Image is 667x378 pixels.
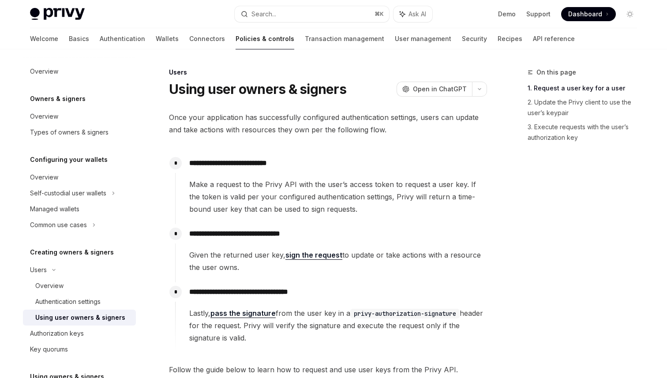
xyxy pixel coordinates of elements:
a: 1. Request a user key for a user [528,81,644,95]
span: On this page [536,67,576,78]
span: ⌘ K [375,11,384,18]
a: Using user owners & signers [23,310,136,326]
a: Overview [23,169,136,185]
span: Given the returned user key, to update or take actions with a resource the user owns. [189,249,487,273]
button: Open in ChatGPT [397,82,472,97]
a: User management [395,28,451,49]
a: Demo [498,10,516,19]
a: Welcome [30,28,58,49]
div: Overview [30,66,58,77]
div: Overview [30,111,58,122]
a: sign the request [285,251,342,260]
div: Self-custodial user wallets [30,188,106,198]
a: Basics [69,28,89,49]
a: Key quorums [23,341,136,357]
div: Managed wallets [30,204,79,214]
h5: Creating owners & signers [30,247,114,258]
a: Authentication [100,28,145,49]
div: Search... [251,9,276,19]
div: Common use cases [30,220,87,230]
a: pass the signature [210,309,276,318]
div: Authorization keys [30,328,84,339]
div: Overview [35,281,64,291]
a: Connectors [189,28,225,49]
a: Authentication settings [23,294,136,310]
a: 3. Execute requests with the user’s authorization key [528,120,644,145]
a: Authorization keys [23,326,136,341]
a: Overview [23,64,136,79]
h5: Configuring your wallets [30,154,108,165]
div: Users [169,68,487,77]
a: Recipes [498,28,522,49]
span: Lastly, from the user key in a header for the request. Privy will verify the signature and execut... [189,307,487,344]
a: Wallets [156,28,179,49]
a: Security [462,28,487,49]
a: Support [526,10,551,19]
button: Ask AI [393,6,432,22]
span: Dashboard [568,10,602,19]
div: Types of owners & signers [30,127,109,138]
a: Transaction management [305,28,384,49]
button: Search...⌘K [235,6,389,22]
span: Once your application has successfully configured authentication settings, users can update and t... [169,111,487,136]
code: privy-authorization-signature [350,309,460,318]
div: Authentication settings [35,296,101,307]
div: Key quorums [30,344,68,355]
span: Ask AI [408,10,426,19]
img: light logo [30,8,85,20]
a: API reference [533,28,575,49]
span: Open in ChatGPT [413,85,467,94]
div: Using user owners & signers [35,312,125,323]
a: Overview [23,278,136,294]
span: Follow the guide below to learn how to request and use user keys from the Privy API. [169,363,487,376]
a: 2. Update the Privy client to use the user’s keypair [528,95,644,120]
div: Users [30,265,47,275]
a: Policies & controls [236,28,294,49]
span: Make a request to the Privy API with the user’s access token to request a user key. If the token ... [189,178,487,215]
a: Dashboard [561,7,616,21]
div: Overview [30,172,58,183]
h1: Using user owners & signers [169,81,346,97]
a: Types of owners & signers [23,124,136,140]
a: Managed wallets [23,201,136,217]
button: Toggle dark mode [623,7,637,21]
h5: Owners & signers [30,94,86,104]
a: Overview [23,109,136,124]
